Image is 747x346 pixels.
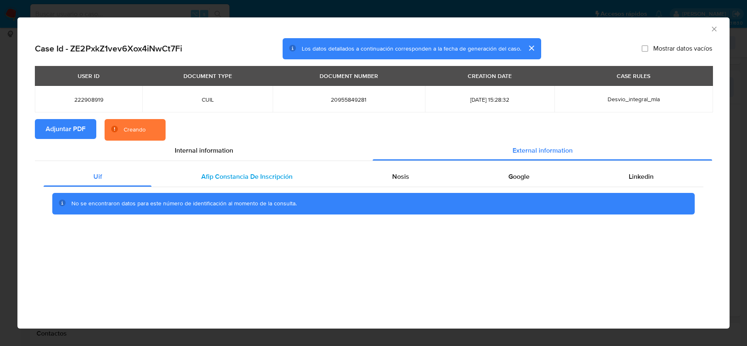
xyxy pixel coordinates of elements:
[392,172,409,181] span: Nosis
[302,44,521,53] span: Los datos detallados a continuación corresponden a la fecha de generación del caso.
[35,43,182,54] h2: Case Id - ZE2PxkZ1vev6Xox4iNwCt7Fi
[45,96,132,103] span: 222908919
[608,95,660,103] span: Desvio_integral_mla
[44,167,703,187] div: Detailed external info
[283,96,415,103] span: 20955849281
[35,119,96,139] button: Adjuntar PDF
[521,38,541,58] button: cerrar
[178,69,237,83] div: DOCUMENT TYPE
[435,96,544,103] span: [DATE] 15:28:32
[35,141,712,161] div: Detailed info
[463,69,517,83] div: CREATION DATE
[629,172,654,181] span: Linkedin
[46,120,85,138] span: Adjuntar PDF
[508,172,530,181] span: Google
[152,96,263,103] span: CUIL
[642,45,648,52] input: Mostrar datos vacíos
[612,69,655,83] div: CASE RULES
[73,69,105,83] div: USER ID
[93,172,102,181] span: Uif
[175,146,233,155] span: Internal information
[71,199,297,207] span: No se encontraron datos para este número de identificación al momento de la consulta.
[710,25,718,32] button: Cerrar ventana
[653,44,712,53] span: Mostrar datos vacíos
[201,172,293,181] span: Afip Constancia De Inscripción
[124,126,146,134] div: Creando
[315,69,383,83] div: DOCUMENT NUMBER
[17,17,730,329] div: closure-recommendation-modal
[513,146,573,155] span: External information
